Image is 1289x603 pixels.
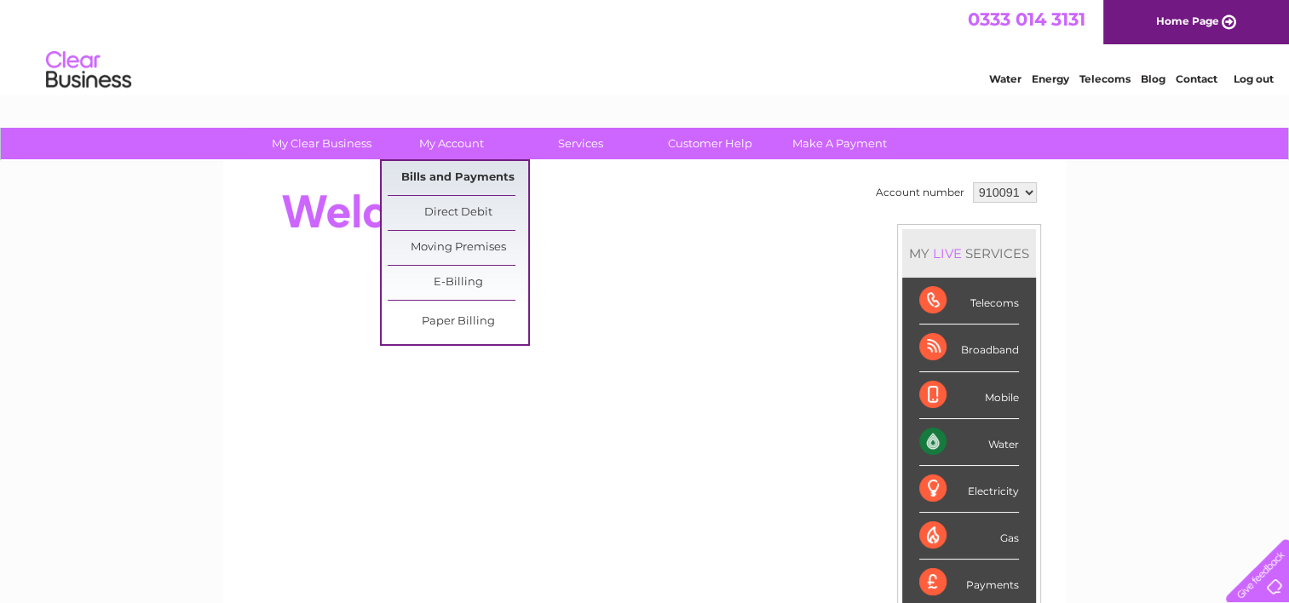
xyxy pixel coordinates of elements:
div: Telecoms [919,278,1019,324]
a: Telecoms [1079,72,1131,85]
a: E-Billing [388,266,528,300]
div: MY SERVICES [902,229,1036,278]
a: Direct Debit [388,196,528,230]
img: logo.png [45,44,132,96]
a: Make A Payment [769,128,910,159]
div: Clear Business is a trading name of Verastar Limited (registered in [GEOGRAPHIC_DATA] No. 3667643... [243,9,1048,83]
a: Energy [1032,72,1069,85]
div: Gas [919,513,1019,560]
div: Mobile [919,372,1019,419]
a: Blog [1141,72,1165,85]
div: Electricity [919,466,1019,513]
a: Log out [1233,72,1273,85]
div: Water [919,419,1019,466]
a: My Account [381,128,521,159]
a: Services [510,128,651,159]
a: Customer Help [640,128,780,159]
a: Paper Billing [388,305,528,339]
div: Broadband [919,324,1019,371]
a: Moving Premises [388,231,528,265]
a: Water [989,72,1021,85]
div: LIVE [929,245,965,261]
a: Contact [1176,72,1217,85]
a: My Clear Business [251,128,392,159]
a: 0333 014 3131 [968,9,1085,30]
a: Bills and Payments [388,161,528,195]
td: Account number [872,178,969,207]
